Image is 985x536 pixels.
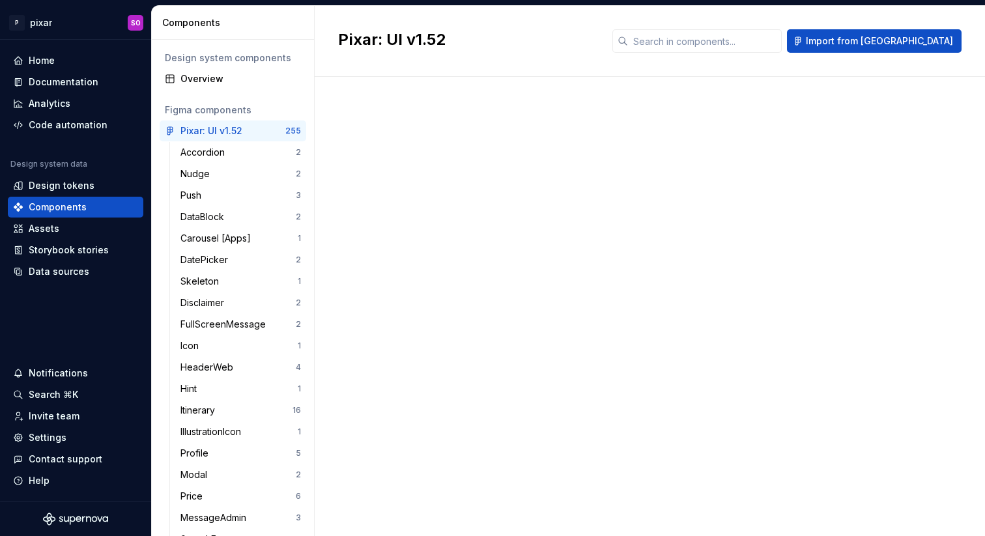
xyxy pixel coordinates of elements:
div: Search ⌘K [29,388,78,401]
a: Profile5 [175,443,306,464]
div: pixar [30,16,52,29]
div: 3 [296,190,301,201]
a: Nudge2 [175,163,306,184]
div: P [9,15,25,31]
a: Icon1 [175,335,306,356]
a: Carousel [Apps]1 [175,228,306,249]
a: Itinerary16 [175,400,306,421]
div: Pixar: UI v1.52 [180,124,242,137]
div: Documentation [29,76,98,89]
div: HeaderWeb [180,361,238,374]
a: IllustrationIcon1 [175,421,306,442]
div: Itinerary [180,404,220,417]
div: SO [131,18,141,28]
div: 2 [296,169,301,179]
div: Overview [180,72,301,85]
div: FullScreenMessage [180,318,271,331]
a: Storybook stories [8,240,143,261]
div: Help [29,474,50,487]
a: Settings [8,427,143,448]
div: Disclaimer [180,296,229,309]
div: Design system components [165,51,301,64]
div: 16 [293,405,301,416]
div: 2 [296,319,301,330]
button: Contact support [8,449,143,470]
a: Overview [160,68,306,89]
button: PpixarSO [3,8,149,36]
a: Pixar: UI v1.52255 [160,120,306,141]
div: Home [29,54,55,67]
div: Hint [180,382,202,395]
a: Modal2 [175,464,306,485]
div: Accordion [180,146,230,159]
a: Assets [8,218,143,239]
div: DatePicker [180,253,233,266]
div: 5 [296,448,301,458]
button: Import from [GEOGRAPHIC_DATA] [787,29,962,53]
svg: Supernova Logo [43,513,108,526]
div: Code automation [29,119,107,132]
span: Import from [GEOGRAPHIC_DATA] [806,35,953,48]
a: DatePicker2 [175,249,306,270]
div: 2 [296,298,301,308]
div: 1 [298,276,301,287]
a: FullScreenMessage2 [175,314,306,335]
a: Home [8,50,143,71]
div: Analytics [29,97,70,110]
div: Notifications [29,367,88,380]
div: Data sources [29,265,89,278]
div: 1 [298,427,301,437]
div: 255 [285,126,301,136]
input: Search in components... [628,29,782,53]
div: Push [180,189,207,202]
div: Components [162,16,309,29]
div: Carousel [Apps] [180,232,256,245]
a: Accordion2 [175,142,306,163]
a: Disclaimer2 [175,292,306,313]
button: Help [8,470,143,491]
div: 4 [296,362,301,373]
div: 2 [296,147,301,158]
a: Design tokens [8,175,143,196]
div: Components [29,201,87,214]
div: 2 [296,255,301,265]
button: Search ⌘K [8,384,143,405]
div: Price [180,490,208,503]
div: Contact support [29,453,102,466]
div: Skeleton [180,275,224,288]
div: 6 [296,491,301,501]
div: Assets [29,222,59,235]
div: 1 [298,384,301,394]
a: Documentation [8,72,143,92]
div: Design tokens [29,179,94,192]
button: Notifications [8,363,143,384]
a: Skeleton1 [175,271,306,292]
div: DataBlock [180,210,229,223]
div: Invite team [29,410,79,423]
a: Invite team [8,406,143,427]
h2: Pixar: UI v1.52 [338,29,597,50]
div: 3 [296,513,301,523]
div: Storybook stories [29,244,109,257]
a: DataBlock2 [175,206,306,227]
div: 1 [298,233,301,244]
a: Push3 [175,185,306,206]
div: 2 [296,212,301,222]
div: 1 [298,341,301,351]
a: Data sources [8,261,143,282]
div: 2 [296,470,301,480]
div: Nudge [180,167,215,180]
a: Price6 [175,486,306,507]
div: Figma components [165,104,301,117]
a: Hint1 [175,378,306,399]
div: Settings [29,431,66,444]
div: Modal [180,468,212,481]
div: IllustrationIcon [180,425,246,438]
div: Design system data [10,159,87,169]
a: Code automation [8,115,143,135]
div: Icon [180,339,204,352]
a: MessageAdmin3 [175,507,306,528]
a: HeaderWeb4 [175,357,306,378]
a: Analytics [8,93,143,114]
